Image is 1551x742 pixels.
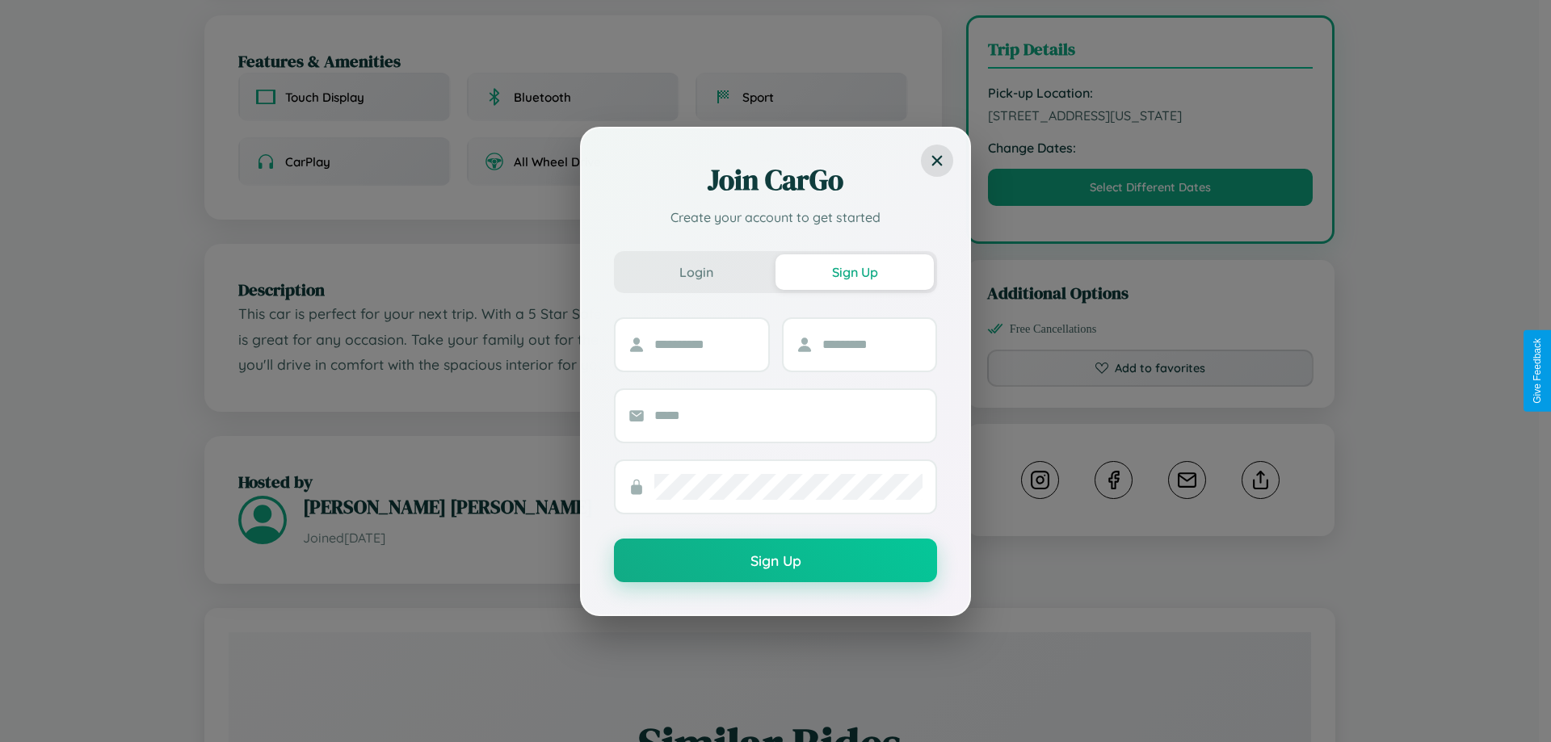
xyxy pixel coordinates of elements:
[1532,338,1543,404] div: Give Feedback
[614,539,937,582] button: Sign Up
[775,254,934,290] button: Sign Up
[617,254,775,290] button: Login
[614,208,937,227] p: Create your account to get started
[614,161,937,199] h2: Join CarGo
